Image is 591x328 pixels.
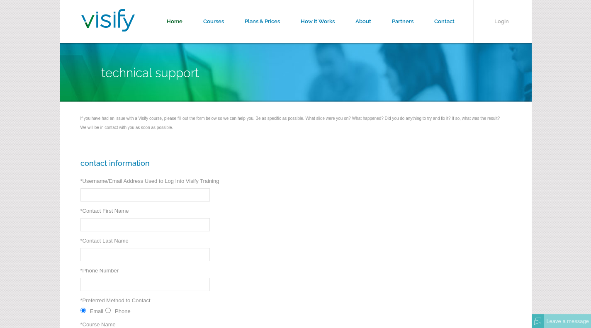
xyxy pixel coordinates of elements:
label: Contact First Name [80,208,129,214]
label: Username/Email Address Used to Log Into Visify Training [80,178,219,184]
div: If you have had an issue with a Visify course, please fill out the form below so we can help you.... [80,116,511,130]
h3: Contact Information [80,159,511,168]
span: Technical Support [101,66,199,80]
label: Email [90,308,104,314]
label: Contact Last Name [80,238,129,244]
div: Leave a message [544,314,591,328]
label: Course Name [80,321,116,328]
label: Phone Number [80,267,119,274]
img: Offline [534,318,542,325]
label: Phone [115,308,131,314]
a: Visify Training [81,22,135,34]
label: Preferred Method to Contact [80,297,151,304]
img: Visify Training [81,9,135,32]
